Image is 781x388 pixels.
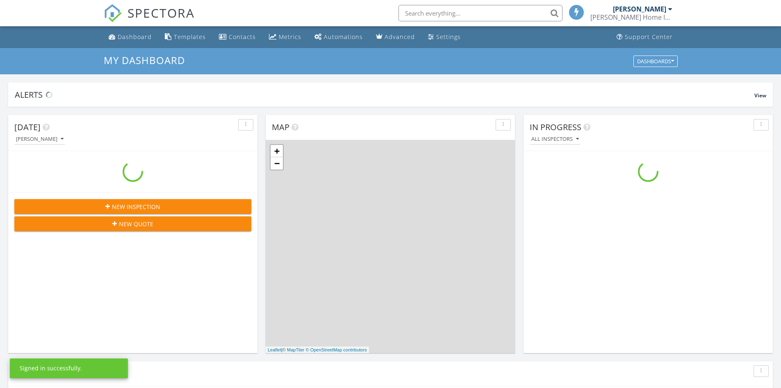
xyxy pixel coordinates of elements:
[112,202,160,211] span: New Inspection
[271,157,283,170] a: Zoom out
[625,33,673,41] div: Support Center
[633,55,678,67] button: Dashboards
[14,134,65,145] button: [PERSON_NAME]
[271,145,283,157] a: Zoom in
[119,220,153,228] span: New Quote
[14,199,251,214] button: New Inspection
[637,58,674,64] div: Dashboards
[531,136,579,142] div: All Inspectors
[14,122,41,133] span: [DATE]
[613,30,676,45] a: Support Center
[20,364,82,372] div: Signed in successfully.
[174,33,206,41] div: Templates
[266,30,305,45] a: Metrics
[425,30,464,45] a: Settings
[373,30,418,45] a: Advanced
[216,30,259,45] a: Contacts
[229,33,256,41] div: Contacts
[118,33,152,41] div: Dashboard
[530,122,581,133] span: In Progress
[162,30,209,45] a: Templates
[104,4,122,22] img: The Best Home Inspection Software - Spectora
[436,33,461,41] div: Settings
[311,30,366,45] a: Automations (Basic)
[530,134,581,145] button: All Inspectors
[128,4,195,21] span: SPECTORA
[104,53,185,67] span: My Dashboard
[15,89,754,100] div: Alerts
[613,5,666,13] div: [PERSON_NAME]
[14,216,251,231] button: New Quote
[590,13,672,21] div: Frisbie Home Inspection
[104,11,195,28] a: SPECTORA
[282,347,305,352] a: © MapTiler
[324,33,363,41] div: Automations
[266,347,369,354] div: |
[385,33,415,41] div: Advanced
[16,136,64,142] div: [PERSON_NAME]
[279,33,301,41] div: Metrics
[272,122,289,133] span: Map
[105,30,155,45] a: Dashboard
[268,347,281,352] a: Leaflet
[306,347,367,352] a: © OpenStreetMap contributors
[754,92,766,99] span: View
[398,5,562,21] input: Search everything...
